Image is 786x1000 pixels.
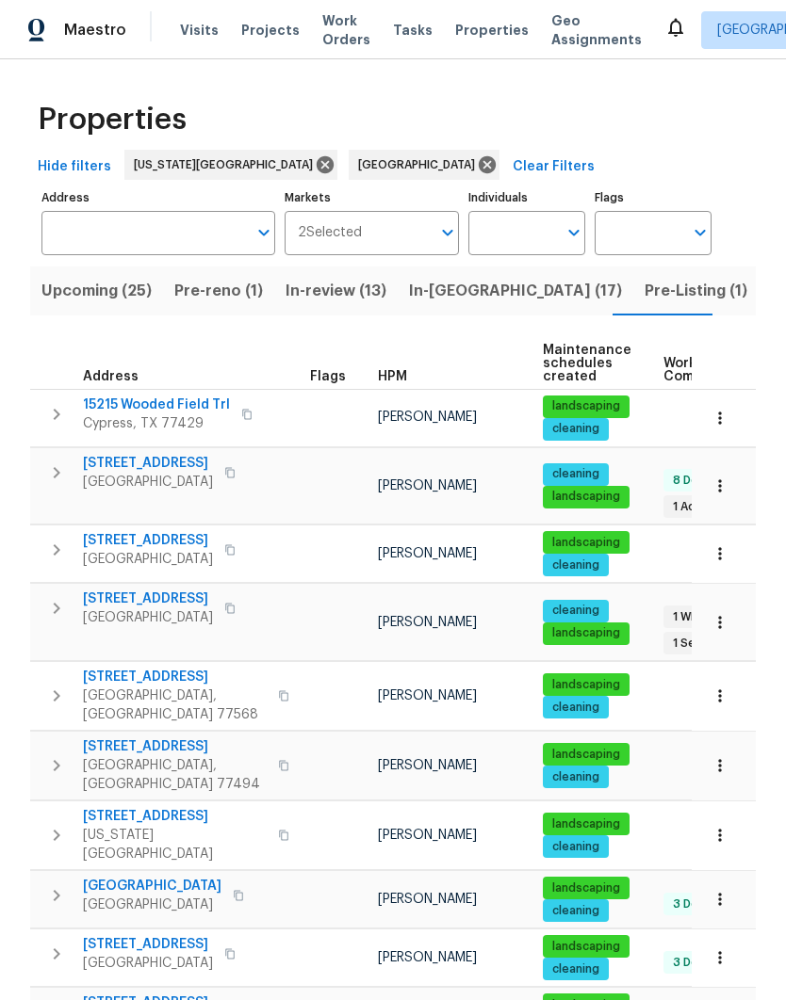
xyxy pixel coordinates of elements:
span: Visits [180,21,219,40]
span: 3 Done [665,896,720,912]
span: landscaping [545,939,628,955]
span: 2 Selected [298,225,362,241]
span: Address [83,370,139,383]
span: In-[GEOGRAPHIC_DATA] (17) [409,278,622,304]
span: 15215 Wooded Field Trl [83,395,230,414]
span: Pre-reno (1) [174,278,263,304]
span: landscaping [545,535,628,551]
button: Hide filters [30,150,119,185]
span: Work Orders [322,11,370,49]
span: landscaping [545,677,628,693]
span: Maintenance schedules created [543,344,631,383]
span: Work Order Completion [663,357,782,383]
span: [STREET_ADDRESS] [83,737,267,756]
span: [STREET_ADDRESS] [83,531,213,550]
span: Properties [455,21,529,40]
span: landscaping [545,398,628,414]
span: [PERSON_NAME] [378,759,477,772]
span: cleaning [545,700,607,716]
span: [GEOGRAPHIC_DATA] [358,155,483,174]
span: cleaning [545,421,607,437]
span: cleaning [545,839,607,855]
span: Properties [38,110,187,129]
span: [PERSON_NAME] [378,893,477,906]
span: Tasks [393,24,433,37]
span: cleaning [545,769,607,785]
span: [PERSON_NAME] [378,689,477,702]
span: [GEOGRAPHIC_DATA] [83,608,213,627]
label: Address [41,192,275,203]
span: [STREET_ADDRESS] [83,935,213,954]
span: [GEOGRAPHIC_DATA] [83,473,213,492]
span: Cypress, TX 77429 [83,414,230,433]
span: cleaning [545,603,607,619]
span: [GEOGRAPHIC_DATA] [83,550,213,569]
span: In-review (13) [286,278,386,304]
button: Open [251,219,277,246]
button: Open [561,219,587,246]
span: [STREET_ADDRESS] [83,454,213,473]
span: [GEOGRAPHIC_DATA] [83,895,221,914]
span: Geo Assignments [551,11,642,49]
label: Individuals [468,192,585,203]
span: cleaning [545,961,607,977]
span: cleaning [545,903,607,919]
span: [US_STATE][GEOGRAPHIC_DATA] [134,155,320,174]
span: [PERSON_NAME] [378,951,477,964]
button: Open [434,219,461,246]
span: [GEOGRAPHIC_DATA] [83,954,213,973]
span: landscaping [545,880,628,896]
span: [STREET_ADDRESS] [83,668,267,686]
span: [US_STATE][GEOGRAPHIC_DATA] [83,826,267,863]
span: Pre-Listing (1) [645,278,747,304]
span: Flags [310,370,346,383]
span: landscaping [545,747,628,763]
span: cleaning [545,557,607,573]
span: Upcoming (25) [41,278,152,304]
span: 8 Done [665,473,720,489]
span: [PERSON_NAME] [378,616,477,629]
span: landscaping [545,625,628,641]
span: Clear Filters [513,155,595,179]
span: [GEOGRAPHIC_DATA], [GEOGRAPHIC_DATA] 77568 [83,686,267,724]
label: Markets [285,192,460,203]
span: [GEOGRAPHIC_DATA], [GEOGRAPHIC_DATA] 77494 [83,756,267,794]
span: [PERSON_NAME] [378,411,477,424]
span: [GEOGRAPHIC_DATA] [83,877,221,895]
div: [US_STATE][GEOGRAPHIC_DATA] [124,150,337,180]
span: 3 Done [665,955,720,971]
span: Hide filters [38,155,111,179]
span: 1 Accepted [665,499,745,515]
span: Projects [241,21,300,40]
span: 1 WIP [665,609,708,625]
span: [STREET_ADDRESS] [83,589,213,608]
button: Clear Filters [505,150,602,185]
span: Maestro [64,21,126,40]
span: [PERSON_NAME] [378,547,477,560]
span: HPM [378,370,407,383]
span: [STREET_ADDRESS] [83,807,267,826]
span: cleaning [545,466,607,482]
span: landscaping [545,489,628,505]
label: Flags [595,192,712,203]
div: [GEOGRAPHIC_DATA] [349,150,499,180]
span: [PERSON_NAME] [378,479,477,492]
button: Open [687,219,713,246]
span: 1 Sent [665,636,715,652]
span: [PERSON_NAME] [378,829,477,842]
span: landscaping [545,816,628,832]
